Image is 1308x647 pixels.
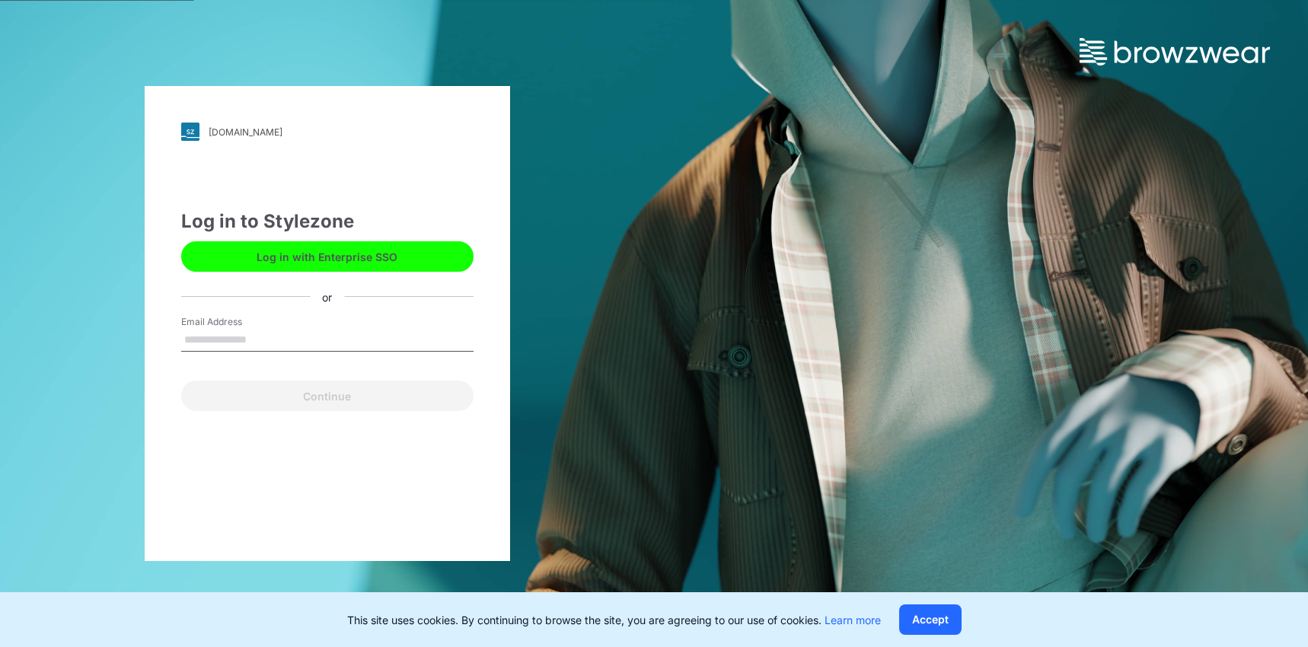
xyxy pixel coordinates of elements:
[209,126,282,138] div: [DOMAIN_NAME]
[181,123,199,141] img: svg+xml;base64,PHN2ZyB3aWR0aD0iMjgiIGhlaWdodD0iMjgiIHZpZXdCb3g9IjAgMCAyOCAyOCIgZmlsbD0ibm9uZSIgeG...
[825,614,881,626] a: Learn more
[181,315,288,329] label: Email Address
[181,241,474,272] button: Log in with Enterprise SSO
[181,123,474,141] a: [DOMAIN_NAME]
[181,208,474,235] div: Log in to Stylezone
[899,604,962,635] button: Accept
[347,612,881,628] p: This site uses cookies. By continuing to browse the site, you are agreeing to our use of cookies.
[310,288,344,304] div: or
[1080,38,1270,65] img: browzwear-logo.73288ffb.svg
